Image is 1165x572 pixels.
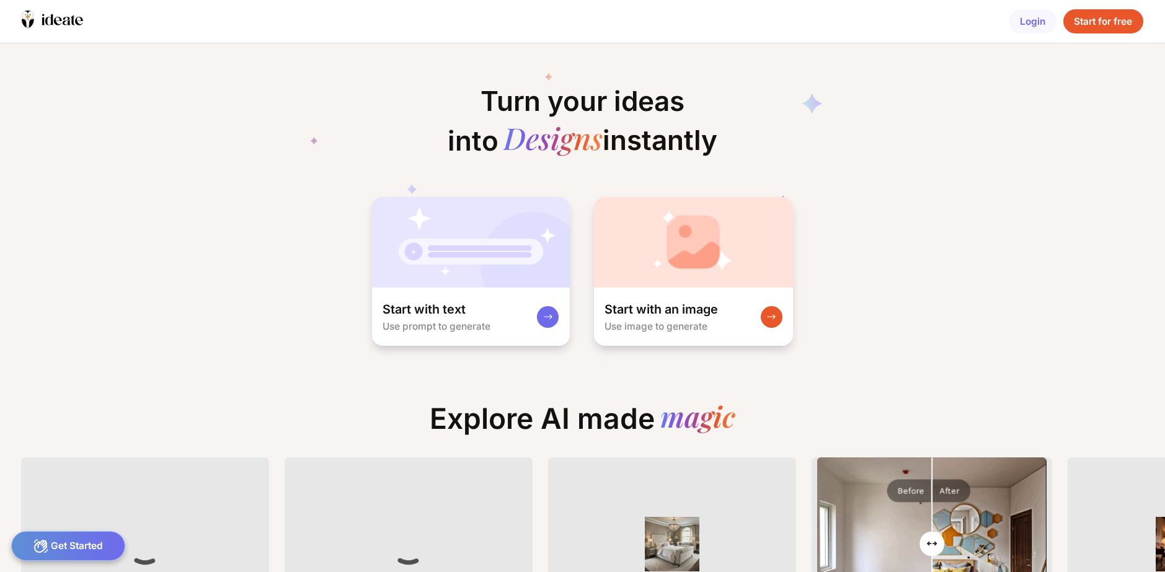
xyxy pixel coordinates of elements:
div: magic [660,402,735,436]
img: Thumbnailexplore-image9.png [626,517,719,571]
div: Start for free [1063,9,1143,34]
img: lazyLoadIcon.gif [362,517,455,571]
div: Start with text [383,301,466,317]
div: Use image to generate [605,320,707,332]
img: startWithTextCardBg.jpg [372,197,570,288]
div: Get Started [11,531,126,561]
img: lazyLoadIcon.gif [99,517,192,571]
div: Use prompt to generate [383,320,490,332]
div: Start with an image [605,301,718,317]
img: startWithImageCardBg.jpg [594,197,793,288]
div: Login [1009,9,1056,34]
div: Explore AI made [419,402,746,447]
